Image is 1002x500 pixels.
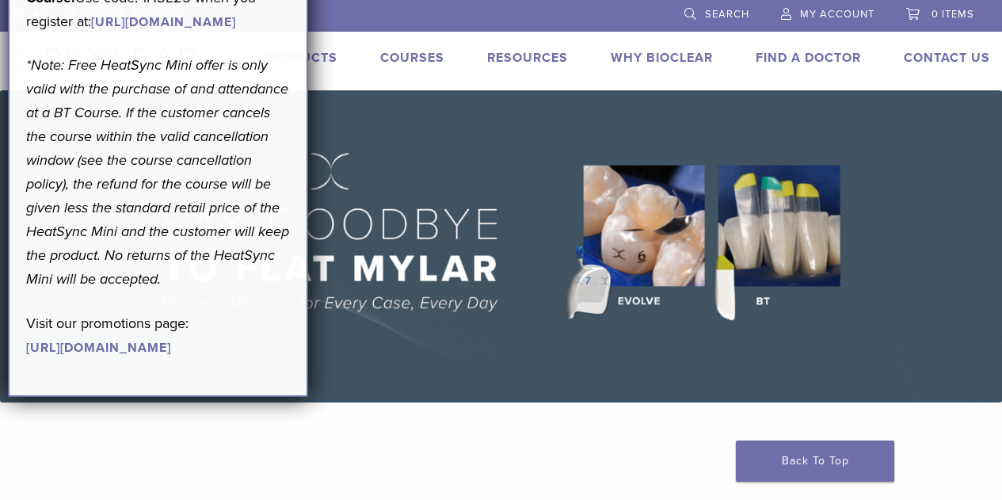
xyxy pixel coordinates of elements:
a: Why Bioclear [611,50,713,66]
a: Courses [380,50,444,66]
a: Find A Doctor [756,50,861,66]
a: [URL][DOMAIN_NAME] [91,14,236,30]
a: Contact Us [904,50,990,66]
a: Resources [487,50,568,66]
a: [URL][DOMAIN_NAME] [26,340,171,356]
a: Back To Top [736,441,894,482]
em: *Note: Free HeatSync Mini offer is only valid with the purchase of and attendance at a BT Course.... [26,56,289,288]
span: 0 items [932,8,974,21]
p: Visit our promotions page: [26,311,291,359]
span: My Account [800,8,874,21]
span: Search [705,8,749,21]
